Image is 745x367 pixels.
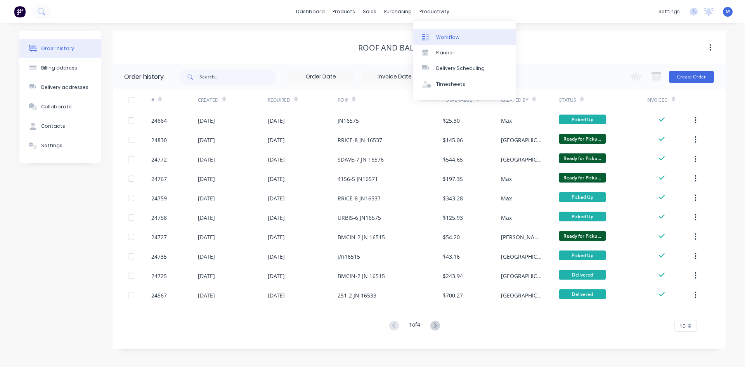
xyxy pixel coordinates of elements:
[268,252,285,261] div: [DATE]
[151,155,167,163] div: 24772
[268,136,285,144] div: [DATE]
[151,291,167,299] div: 24567
[726,8,730,15] span: M
[338,136,382,144] div: RRICE-8 JN 16537
[41,103,72,110] div: Collaborate
[501,233,544,241] div: [PERSON_NAME]
[151,117,167,125] div: 24864
[329,6,359,17] div: products
[436,81,465,88] div: Timesheets
[41,64,77,71] div: Billing address
[198,155,215,163] div: [DATE]
[443,214,463,222] div: $125.93
[338,194,381,202] div: RRICE-8 JN16537
[559,97,576,104] div: Status
[559,212,606,221] span: Picked Up
[268,97,290,104] div: Required
[41,123,65,130] div: Contacts
[559,231,606,241] span: Ready for Picku...
[151,194,167,202] div: 24759
[501,194,512,202] div: Max
[41,142,62,149] div: Settings
[338,291,376,299] div: 251-2 JN 16533
[19,97,101,117] button: Collaborate
[268,291,285,299] div: [DATE]
[559,89,646,111] div: Status
[151,89,198,111] div: #
[338,272,385,280] div: BMCIN-2 JN 16515
[436,34,459,41] div: Workflow
[413,61,516,76] a: Delivery Scheduling
[268,155,285,163] div: [DATE]
[198,233,215,241] div: [DATE]
[655,6,684,17] div: settings
[443,194,463,202] div: $343.28
[198,97,218,104] div: Created
[436,49,454,56] div: Planner
[338,252,360,261] div: j/n16515
[443,291,463,299] div: $700.27
[559,115,606,124] span: Picked Up
[443,272,463,280] div: $243.94
[338,155,384,163] div: SDAVE-7 JN 16576
[151,214,167,222] div: 24758
[151,252,167,261] div: 24735
[559,270,606,280] span: Delivered
[268,233,285,241] div: [DATE]
[443,252,460,261] div: $43.16
[501,136,544,144] div: [GEOGRAPHIC_DATA]
[443,155,463,163] div: $544.65
[559,289,606,299] span: Delivered
[268,272,285,280] div: [DATE]
[559,153,606,163] span: Ready for Picku...
[436,65,485,72] div: Delivery Scheduling
[669,71,714,83] button: Create Order
[559,134,606,144] span: Ready for Picku...
[124,72,164,82] div: Order history
[268,89,338,111] div: Required
[359,6,380,17] div: sales
[198,89,268,111] div: Created
[41,84,88,91] div: Delivery addresses
[338,89,442,111] div: PO #
[151,233,167,241] div: 24727
[501,175,512,183] div: Max
[501,291,544,299] div: [GEOGRAPHIC_DATA]
[501,155,544,163] div: [GEOGRAPHIC_DATA]
[198,194,215,202] div: [DATE]
[292,6,329,17] a: dashboard
[338,233,385,241] div: BMCIN-2 JN 16515
[19,58,101,78] button: Billing address
[268,117,285,125] div: [DATE]
[19,78,101,97] button: Delivery addresses
[338,214,381,222] div: URBIS-6 JN16575
[19,136,101,155] button: Settings
[151,272,167,280] div: 24725
[443,175,463,183] div: $197.35
[501,272,544,280] div: [GEOGRAPHIC_DATA]
[338,117,359,125] div: JN16575
[268,214,285,222] div: [DATE]
[151,97,154,104] div: #
[501,252,544,261] div: [GEOGRAPHIC_DATA]
[413,77,516,92] a: Timesheets
[338,97,348,104] div: PO #
[268,175,285,183] div: [DATE]
[199,69,276,85] input: Search...
[198,214,215,222] div: [DATE]
[362,71,427,83] input: Invoice Date
[409,320,420,332] div: 1 of 4
[559,173,606,183] span: Ready for Picku...
[198,117,215,125] div: [DATE]
[443,233,460,241] div: $54.20
[501,117,512,125] div: Max
[198,291,215,299] div: [DATE]
[198,272,215,280] div: [DATE]
[416,6,453,17] div: productivity
[413,45,516,61] a: Planner
[358,43,480,52] div: ROOF AND BALCONY SOLUTIONS
[646,89,693,111] div: Invoiced
[443,136,463,144] div: $145.06
[268,194,285,202] div: [DATE]
[198,252,215,261] div: [DATE]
